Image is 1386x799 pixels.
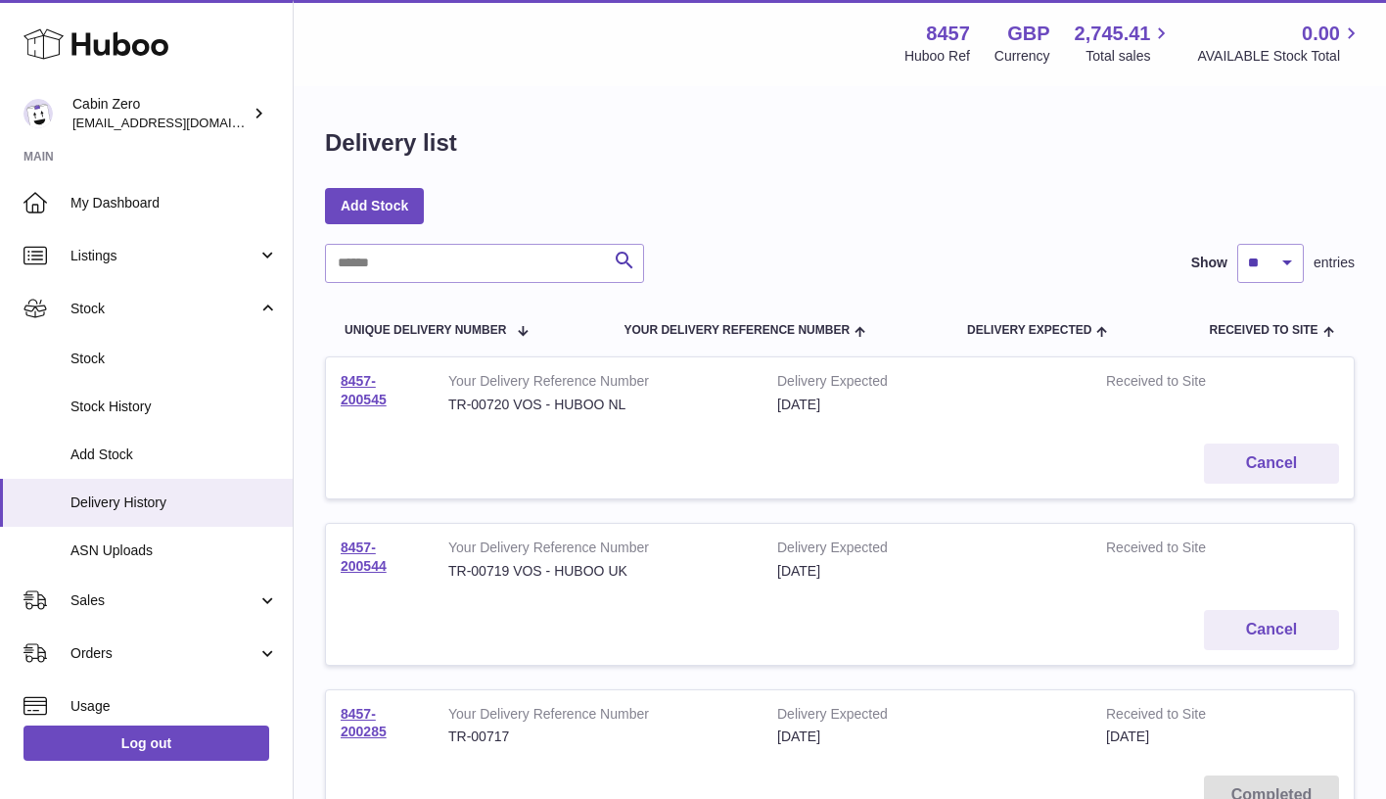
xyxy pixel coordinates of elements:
a: Log out [23,726,269,761]
div: Huboo Ref [904,47,970,66]
span: AVAILABLE Stock Total [1197,47,1363,66]
a: 8457-200544 [341,540,387,574]
strong: Delivery Expected [777,539,1077,562]
span: Received to Site [1209,324,1317,337]
div: [DATE] [777,396,1077,414]
span: 0.00 [1302,21,1340,47]
span: Stock [70,300,257,318]
strong: Received to Site [1106,372,1262,396]
strong: Delivery Expected [777,372,1077,396]
strong: Received to Site [1106,539,1262,562]
strong: Delivery Expected [777,705,1077,728]
a: 8457-200545 [341,373,387,407]
span: Stock [70,350,278,368]
button: Cancel [1204,610,1339,650]
div: [DATE] [777,562,1077,581]
span: Total sales [1086,47,1173,66]
span: Listings [70,247,257,265]
span: Delivery History [70,493,278,512]
a: 2,745.41 Total sales [1075,21,1174,66]
h1: Delivery list [325,127,457,159]
span: Stock History [70,398,278,416]
div: TR-00717 [448,728,748,746]
strong: Received to Site [1106,705,1262,728]
strong: 8457 [926,21,970,47]
span: ASN Uploads [70,541,278,560]
div: [DATE] [777,728,1077,746]
span: Unique Delivery Number [345,324,506,337]
span: Orders [70,644,257,663]
strong: GBP [1007,21,1049,47]
span: Delivery Expected [967,324,1091,337]
a: 0.00 AVAILABLE Stock Total [1197,21,1363,66]
div: Currency [994,47,1050,66]
span: entries [1314,254,1355,272]
span: Usage [70,697,278,716]
strong: Your Delivery Reference Number [448,705,748,728]
span: [DATE] [1106,728,1149,744]
div: TR-00719 VOS - HUBOO UK [448,562,748,581]
div: Cabin Zero [72,95,249,132]
strong: Your Delivery Reference Number [448,539,748,562]
span: Your Delivery Reference Number [624,324,850,337]
span: Add Stock [70,446,278,464]
a: 8457-200285 [341,706,387,740]
span: [EMAIL_ADDRESS][DOMAIN_NAME] [72,115,288,130]
button: Cancel [1204,444,1339,484]
strong: Your Delivery Reference Number [448,372,748,396]
div: TR-00720 VOS - HUBOO NL [448,396,748,414]
span: 2,745.41 [1075,21,1151,47]
span: Sales [70,591,257,610]
label: Show [1191,254,1227,272]
a: Add Stock [325,188,424,223]
img: debbychu@cabinzero.com [23,99,53,128]
span: My Dashboard [70,194,278,212]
